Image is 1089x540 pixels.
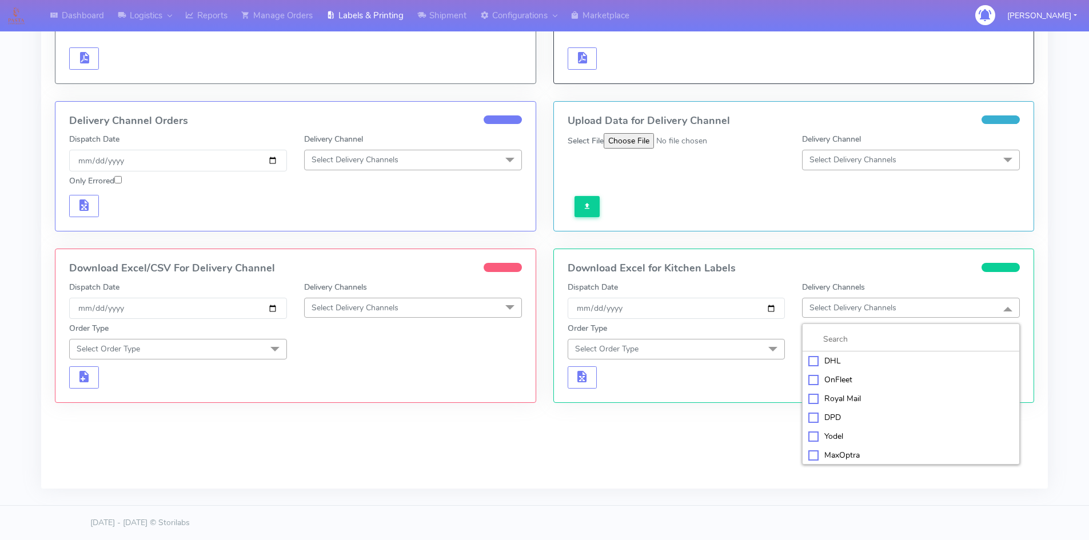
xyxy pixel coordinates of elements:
[568,115,1020,127] h4: Upload Data for Delivery Channel
[69,281,119,293] label: Dispatch Date
[808,393,1014,405] div: Royal Mail
[808,333,1014,345] input: multiselect-search
[312,302,398,313] span: Select Delivery Channels
[69,263,522,274] h4: Download Excel/CSV For Delivery Channel
[802,281,865,293] label: Delivery Channels
[568,135,604,147] label: Select File
[304,281,367,293] label: Delivery Channels
[808,374,1014,386] div: OnFleet
[999,4,1086,27] button: [PERSON_NAME]
[575,343,639,354] span: Select Order Type
[809,154,896,165] span: Select Delivery Channels
[568,322,607,334] label: Order Type
[69,322,109,334] label: Order Type
[69,133,119,145] label: Dispatch Date
[808,430,1014,442] div: Yodel
[312,154,398,165] span: Select Delivery Channels
[69,115,522,127] h4: Delivery Channel Orders
[802,133,861,145] label: Delivery Channel
[304,133,363,145] label: Delivery Channel
[809,302,896,313] span: Select Delivery Channels
[568,263,1020,274] h4: Download Excel for Kitchen Labels
[808,411,1014,423] div: DPD
[808,355,1014,367] div: DHL
[69,175,122,187] label: Only Errored
[114,176,122,183] input: Only Errored
[568,281,618,293] label: Dispatch Date
[808,449,1014,461] div: MaxOptra
[77,343,140,354] span: Select Order Type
